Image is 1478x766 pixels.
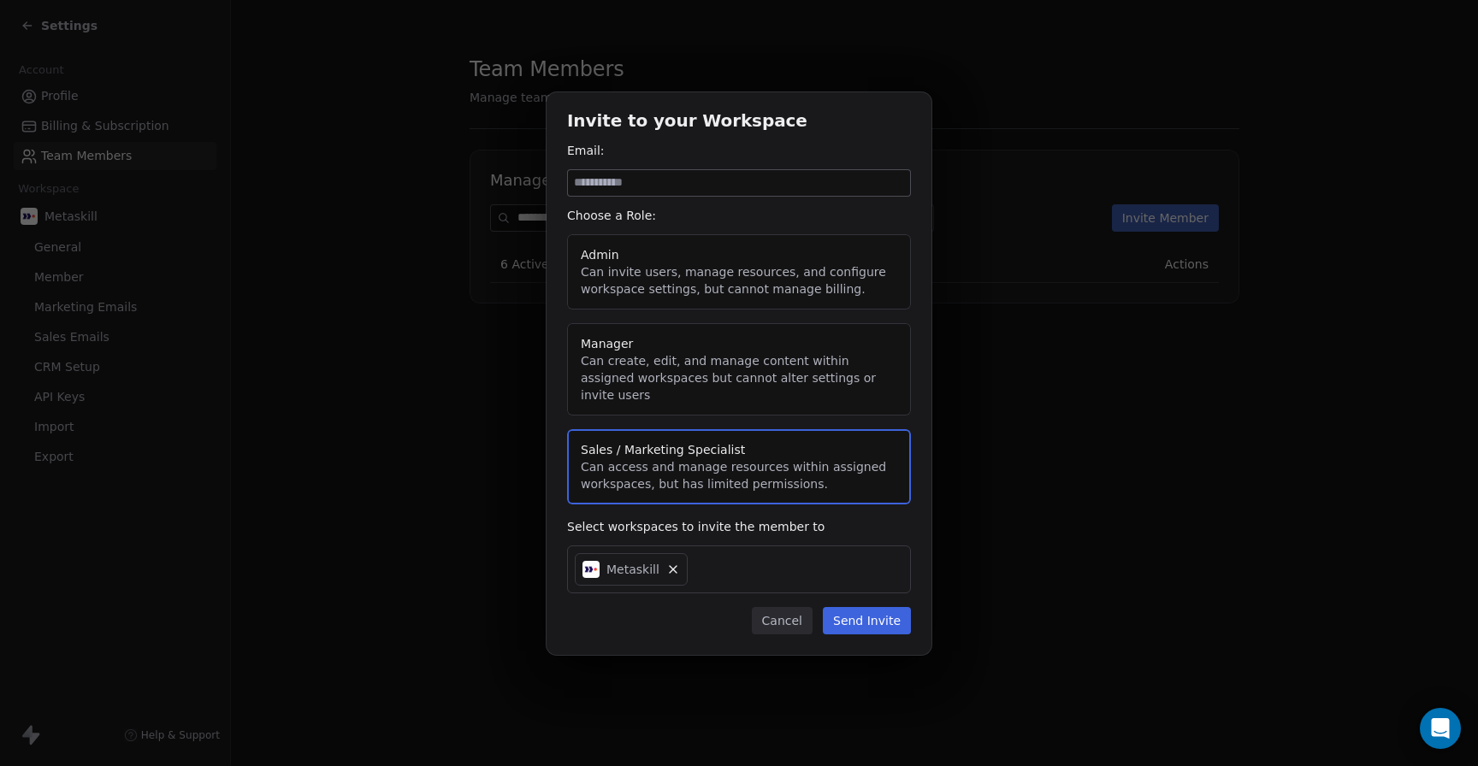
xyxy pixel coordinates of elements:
[582,561,600,578] img: AVATAR%20METASKILL%20-%20Colori%20Positivo.png
[567,518,911,535] div: Select workspaces to invite the member to
[567,142,911,159] div: Email:
[567,113,911,131] h1: Invite to your Workspace
[567,207,911,224] div: Choose a Role:
[606,561,659,578] span: Metaskill
[752,607,813,634] button: Cancel
[823,607,911,634] button: Send Invite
